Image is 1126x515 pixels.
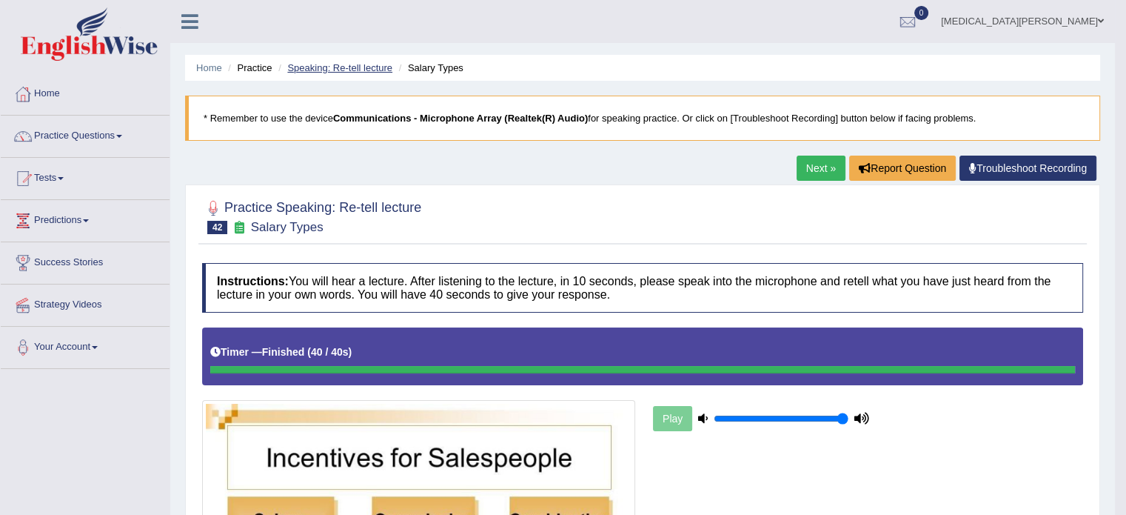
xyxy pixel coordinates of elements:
small: Salary Types [251,220,324,234]
li: Practice [224,61,272,75]
small: Exam occurring question [231,221,247,235]
a: Home [1,73,170,110]
a: Practice Questions [1,116,170,153]
b: Communications - Microphone Array (Realtek(R) Audio) [333,113,588,124]
a: Speaking: Re-tell lecture [287,62,392,73]
a: Next » [797,156,845,181]
a: Tests [1,158,170,195]
h5: Timer — [210,347,352,358]
li: Salary Types [395,61,463,75]
a: Your Account [1,327,170,364]
b: Finished [262,346,305,358]
a: Troubleshoot Recording [959,156,1096,181]
b: ) [349,346,352,358]
span: 42 [207,221,227,234]
button: Report Question [849,156,956,181]
h4: You will hear a lecture. After listening to the lecture, in 10 seconds, please speak into the mic... [202,263,1083,313]
span: 0 [914,6,929,20]
b: 40 / 40s [311,346,349,358]
a: Predictions [1,200,170,237]
blockquote: * Remember to use the device for speaking practice. Or click on [Troubleshoot Recording] button b... [185,96,1100,141]
b: ( [307,346,311,358]
h2: Practice Speaking: Re-tell lecture [202,197,421,234]
a: Success Stories [1,242,170,279]
a: Strategy Videos [1,285,170,322]
b: Instructions: [217,275,289,288]
a: Home [196,62,222,73]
